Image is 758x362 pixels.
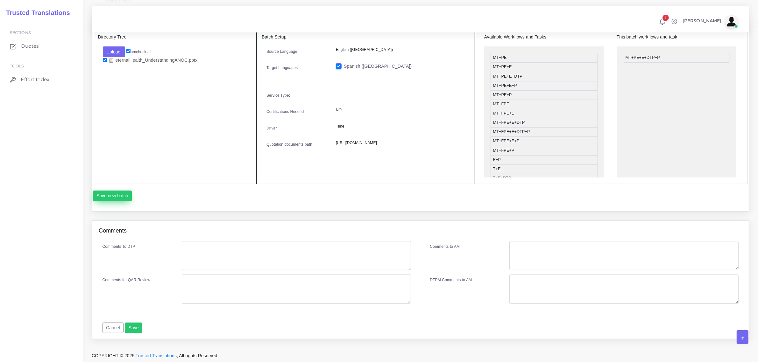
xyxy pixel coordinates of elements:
[657,18,668,25] a: 1
[107,57,200,63] a: eternalHealth_UnderstandingANOC.pptx
[336,107,465,114] p: NO
[725,15,738,28] img: avatar
[10,64,24,68] span: Tools
[491,53,598,63] li: MT+PE
[10,30,31,35] span: Sections
[491,90,598,100] li: MT+PE+P
[266,109,304,115] label: Certifications Needed
[491,164,598,174] li: T+E
[344,63,412,70] label: Spanish ([GEOGRAPHIC_DATA])
[491,127,598,137] li: MT+FPE+E+DTP+P
[430,244,460,249] label: Comments to AM
[5,39,78,53] a: Quotes
[484,34,604,40] h5: Available Workflows and Tasks
[2,8,70,18] a: Trusted Translations
[430,277,472,283] label: DTPM Comments to AM
[491,136,598,146] li: MT+FPE+E+P
[491,155,598,165] li: E+P
[623,53,730,63] li: MT+PE+E+DTP+P
[491,118,598,128] li: MT+FPE+E+DTP
[683,18,722,23] span: [PERSON_NAME]
[21,76,49,83] span: Effort Index
[491,62,598,72] li: MT+PE+E
[336,140,465,146] p: [URL][DOMAIN_NAME]
[125,323,142,333] button: Save
[491,109,598,118] li: MT+FPE+E
[126,49,151,55] label: un/check all
[491,146,598,156] li: MT+FPE+P
[266,142,312,147] label: Quotation documents path
[266,93,290,98] label: Service Type:
[662,15,669,21] span: 1
[98,34,252,40] h5: Directory Tree
[99,227,127,234] h4: Comments
[262,34,470,40] h5: Batch Setup
[2,9,70,17] h2: Trusted Translations
[336,46,465,53] p: English ([GEOGRAPHIC_DATA])
[491,72,598,81] li: MT+PE+E+DTP
[177,352,217,359] span: , All rights Reserved
[491,174,598,183] li: T+E+DTP
[103,325,124,330] a: Cancel
[336,123,465,130] p: Time
[491,100,598,109] li: MT+FPE
[92,352,217,359] span: COPYRIGHT © 2025
[5,73,78,86] a: Effort Index
[491,81,598,91] li: MT+PE+E+P
[103,277,150,283] label: Comments for QAR Review
[126,49,131,53] input: un/check all
[103,46,125,57] button: Upload
[266,65,298,71] label: Target Languages
[103,244,135,249] label: Comments To DTP
[617,34,736,40] h5: This batch workflows and task
[93,191,132,201] button: Save new batch
[679,15,740,28] a: [PERSON_NAME]avatar
[266,125,277,131] label: Driver
[21,43,39,50] span: Quotes
[103,323,124,333] button: Cancel
[266,49,297,54] label: Source Language
[136,353,177,358] a: Trusted Translations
